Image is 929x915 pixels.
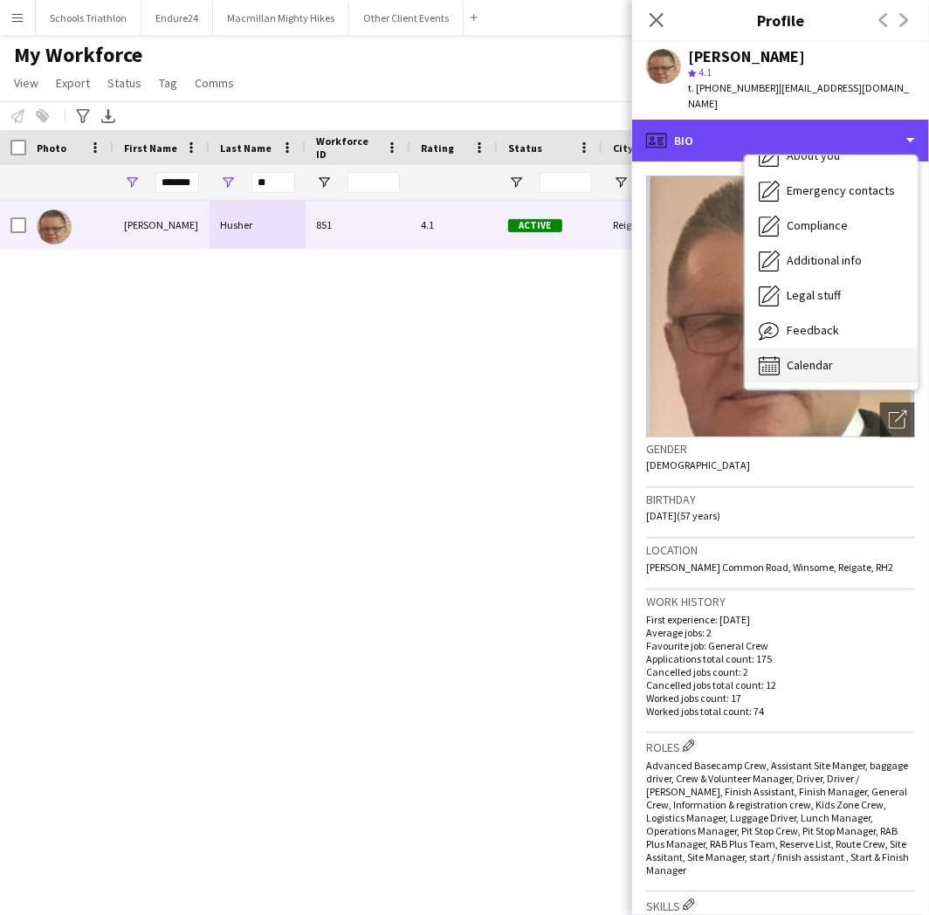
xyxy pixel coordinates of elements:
div: 4.1 [410,201,498,249]
div: Calendar [745,348,918,383]
button: Open Filter Menu [316,175,332,190]
span: Comms [195,75,234,91]
div: 851 [306,201,410,249]
div: [PERSON_NAME] [688,49,805,65]
span: 4.1 [698,65,712,79]
p: Worked jobs count: 17 [646,691,915,705]
div: About you [745,139,918,174]
span: Status [107,75,141,91]
div: Emergency contacts [745,174,918,209]
span: First Name [124,141,177,155]
span: Calendar [787,357,833,373]
img: Richard Husher Husher [37,210,72,244]
button: Macmillan Mighty Hikes [213,1,349,35]
span: View [14,75,38,91]
div: Bio [632,120,929,162]
span: Export [56,75,90,91]
a: View [7,72,45,94]
div: Compliance [745,209,918,244]
a: Comms [188,72,241,94]
p: Cancelled jobs count: 2 [646,665,915,678]
span: Workforce ID [316,134,379,161]
p: Favourite job: General Crew [646,639,915,652]
span: City [613,141,633,155]
span: | [EMAIL_ADDRESS][DOMAIN_NAME] [688,81,909,110]
span: Emergency contacts [787,182,895,198]
button: Other Client Events [349,1,464,35]
div: Additional info [745,244,918,279]
app-action-btn: Advanced filters [72,106,93,127]
button: Open Filter Menu [613,175,629,190]
input: Status Filter Input [540,172,592,193]
h3: Roles [646,737,915,755]
span: Rating [421,141,454,155]
span: Legal stuff [787,287,841,303]
input: First Name Filter Input [155,172,199,193]
span: Status [508,141,542,155]
div: Feedback [745,313,918,348]
span: Last Name [220,141,272,155]
h3: Skills [646,896,915,914]
span: Active [508,219,562,232]
div: Reigate [602,201,707,249]
h3: Birthday [646,492,915,507]
p: Cancelled jobs total count: 12 [646,678,915,691]
span: Advanced Basecamp Crew, Assistant Site Manger, baggage driver, Crew & Volunteer Manager, Driver, ... [646,759,909,877]
span: About you [787,148,840,163]
button: Schools Triathlon [36,1,141,35]
input: Last Name Filter Input [251,172,295,193]
h3: Gender [646,441,915,457]
p: First experience: [DATE] [646,613,915,626]
input: Workforce ID Filter Input [348,172,400,193]
a: Export [49,72,97,94]
button: Open Filter Menu [124,175,140,190]
div: Legal stuff [745,279,918,313]
span: [PERSON_NAME] Common Road, Winsome, Reigate, RH2 [646,561,893,574]
div: Open photos pop-in [880,402,915,437]
span: Photo [37,141,66,155]
img: Crew avatar or photo [646,175,915,437]
span: Tag [159,75,177,91]
span: [DATE] (57 years) [646,509,720,522]
a: Status [100,72,148,94]
span: [DEMOGRAPHIC_DATA] [646,458,750,471]
h3: Profile [632,9,929,31]
button: Open Filter Menu [508,175,524,190]
div: Husher [210,201,306,249]
span: Feedback [787,322,839,338]
p: Worked jobs total count: 74 [646,705,915,718]
button: Open Filter Menu [220,175,236,190]
h3: Work history [646,594,915,609]
span: Additional info [787,252,862,268]
app-action-btn: Export XLSX [98,106,119,127]
span: Compliance [787,217,848,233]
a: Tag [152,72,184,94]
span: t. [PHONE_NUMBER] [688,81,779,94]
p: Average jobs: 2 [646,626,915,639]
h3: Location [646,542,915,558]
div: [PERSON_NAME] [114,201,210,249]
button: Endure24 [141,1,213,35]
span: My Workforce [14,42,142,68]
p: Applications total count: 175 [646,652,915,665]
